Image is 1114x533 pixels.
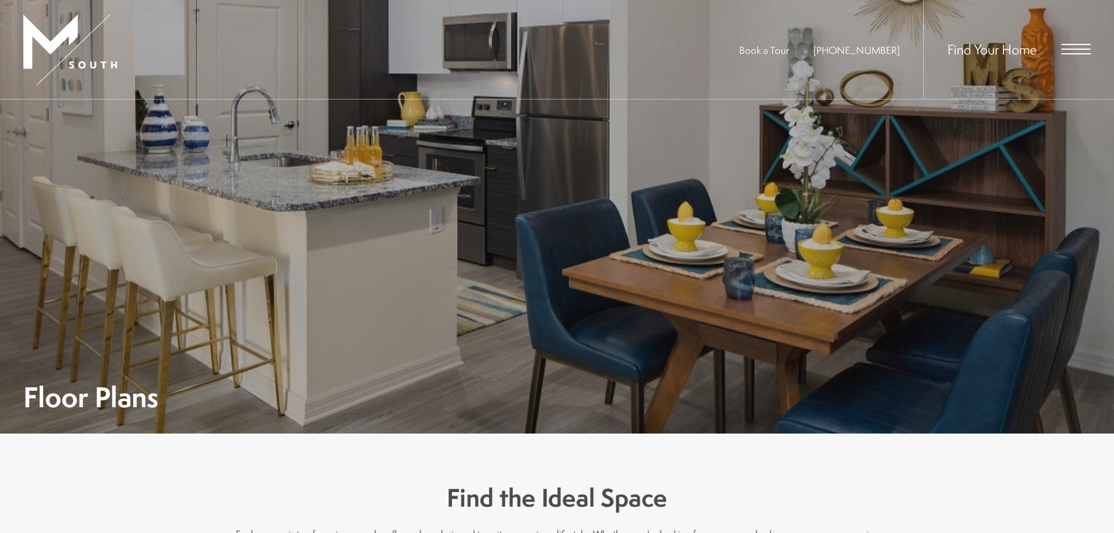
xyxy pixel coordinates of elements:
a: Book a Tour [739,43,789,57]
span: [PHONE_NUMBER] [813,43,900,57]
a: Find Your Home [947,40,1037,59]
a: Call Us at 813-570-8014 [813,43,900,57]
h3: Find the Ideal Space [236,480,879,515]
h1: Floor Plans [23,384,158,410]
img: MSouth [23,15,117,85]
button: Open Menu [1061,44,1091,54]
